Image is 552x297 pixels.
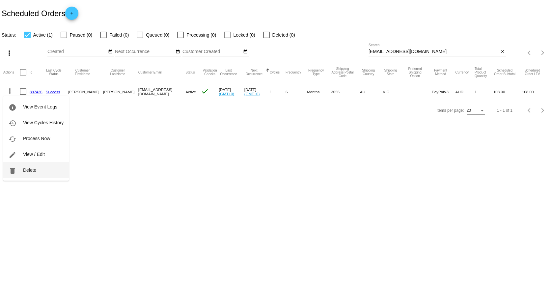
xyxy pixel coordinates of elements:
mat-icon: history [9,119,16,127]
span: View / Edit [23,152,45,157]
span: Delete [23,167,36,173]
span: View Cycles History [23,120,64,125]
mat-icon: info [9,104,16,111]
mat-icon: cached [9,135,16,143]
span: View Event Logs [23,104,57,109]
span: Process Now [23,136,50,141]
mat-icon: edit [9,151,16,159]
mat-icon: delete [9,167,16,175]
